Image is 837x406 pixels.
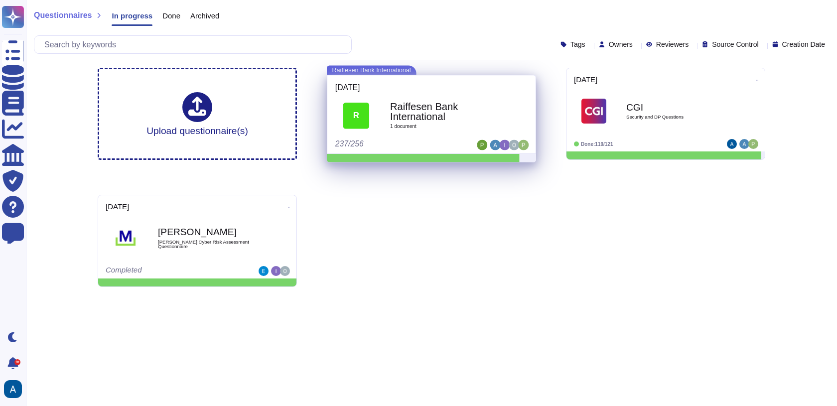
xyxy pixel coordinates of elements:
img: user [518,139,529,150]
img: Logo [113,226,138,251]
span: Owners [609,41,633,48]
span: Source Control [712,41,758,48]
div: Upload questionnaire(s) [146,92,248,135]
input: Search by keywords [39,36,351,53]
div: R [343,102,370,129]
img: user [748,139,758,149]
span: In progress [112,12,152,19]
div: Completed [106,266,228,276]
img: user [259,266,269,276]
span: Questionnaires [34,11,92,19]
img: user [271,266,281,276]
img: user [477,139,487,150]
span: Reviewers [656,41,689,48]
span: Tags [570,41,585,48]
img: user [280,266,290,276]
span: Done [162,12,180,19]
span: 1 document [390,124,495,129]
div: 9+ [14,359,20,365]
b: CGI [626,103,726,112]
span: [PERSON_NAME] Cyber Risk Assessment Questionnaire [158,240,258,249]
img: user [727,139,737,149]
span: 237/256 [335,139,364,148]
img: user [509,139,519,150]
button: user [2,378,29,400]
b: [PERSON_NAME] [158,227,258,237]
span: Security and DP Questions [626,115,726,120]
img: user [490,139,501,150]
b: Raiffesen Bank International [390,102,495,122]
span: [DATE] [335,83,360,91]
span: Archived [190,12,219,19]
img: Logo [581,99,606,124]
span: [DATE] [574,76,597,83]
img: user [739,139,749,149]
span: [DATE] [106,203,129,210]
span: Done: 119/121 [581,141,613,147]
img: user [4,380,22,398]
span: Creation Date [782,41,825,48]
img: user [500,139,510,150]
span: Raiffesen Bank International [327,65,416,75]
